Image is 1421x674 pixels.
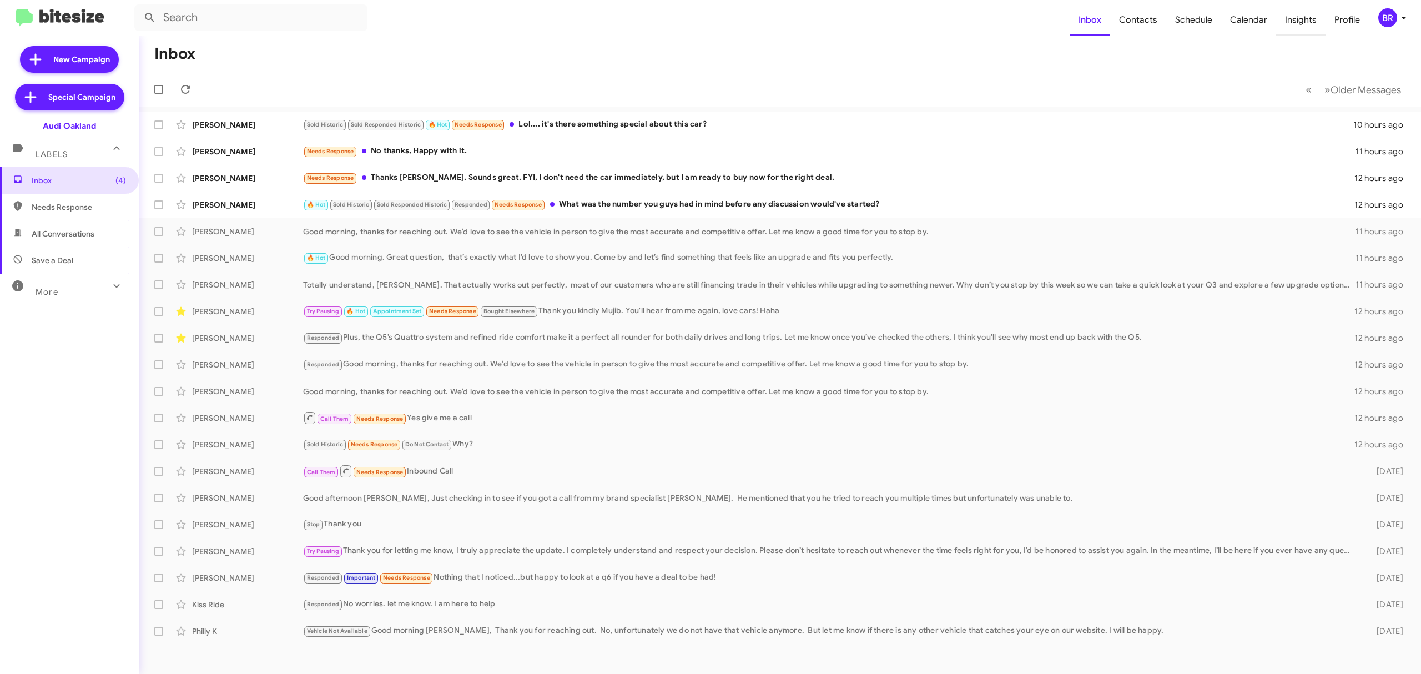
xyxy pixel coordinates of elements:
span: Save a Deal [32,255,73,266]
span: 🔥 Hot [429,121,447,128]
div: Thank you [303,518,1356,531]
div: 10 hours ago [1353,119,1412,130]
div: [DATE] [1356,519,1412,530]
span: » [1324,83,1331,97]
div: [PERSON_NAME] [192,466,303,477]
span: Needs Response [356,469,404,476]
div: [DATE] [1356,572,1412,584]
div: Lol.... it's there something special about this car? [303,118,1353,131]
span: Responded [307,601,340,608]
div: 11 hours ago [1356,226,1412,237]
div: Plus, the Q5’s Quattro system and refined ride comfort make it a perfect all rounder for both dai... [303,331,1354,344]
span: Call Them [307,469,336,476]
span: Do Not Contact [405,441,449,448]
div: Audi Oakland [43,120,96,132]
div: 12 hours ago [1354,333,1412,344]
span: 🔥 Hot [307,201,326,208]
span: Needs Response [356,415,404,422]
div: 12 hours ago [1354,386,1412,397]
span: Bought Elsewhere [483,308,535,315]
a: New Campaign [20,46,119,73]
div: Good morning, thanks for reaching out. We’d love to see the vehicle in person to give the most ac... [303,386,1354,397]
span: 🔥 Hot [346,308,365,315]
div: No thanks, Happy with it. [303,145,1356,158]
div: 12 hours ago [1354,359,1412,370]
div: [PERSON_NAME] [192,519,303,530]
div: Nothing that I noticed...but happy to look at a q6 if you have a deal to be had! [303,571,1356,584]
button: Previous [1299,78,1318,101]
span: Responded [307,334,340,341]
div: No worries. let me know. I am here to help [303,598,1356,611]
span: Needs Response [383,574,430,581]
div: BR [1378,8,1397,27]
div: [PERSON_NAME] [192,119,303,130]
div: [PERSON_NAME] [192,413,303,424]
span: Older Messages [1331,84,1401,96]
span: More [36,287,58,297]
div: [DATE] [1356,626,1412,637]
a: Calendar [1221,4,1276,36]
span: Sold Historic [307,121,344,128]
span: Call Them [320,415,349,422]
span: Needs Response [455,121,502,128]
span: Needs Response [307,148,354,155]
div: [PERSON_NAME] [192,546,303,557]
div: [DATE] [1356,599,1412,610]
span: Needs Response [307,174,354,182]
span: Sold Responded Historic [351,121,421,128]
div: Thank you kindly Mujib. You'll hear from me again, love cars! Haha [303,305,1354,318]
span: Try Pausing [307,547,339,555]
span: Vehicle Not Available [307,627,367,635]
div: [PERSON_NAME] [192,199,303,210]
div: [PERSON_NAME] [192,492,303,504]
span: Try Pausing [307,308,339,315]
span: Sold Historic [333,201,370,208]
span: « [1306,83,1312,97]
div: 11 hours ago [1356,146,1412,157]
span: Important [347,574,376,581]
div: [PERSON_NAME] [192,439,303,450]
div: [PERSON_NAME] [192,253,303,264]
span: Labels [36,149,68,159]
a: Insights [1276,4,1326,36]
span: Needs Response [32,202,126,213]
span: Inbox [32,175,126,186]
div: 11 hours ago [1356,279,1412,290]
a: Profile [1326,4,1369,36]
div: [PERSON_NAME] [192,279,303,290]
div: [PERSON_NAME] [192,333,303,344]
span: Inbox [1070,4,1110,36]
nav: Page navigation example [1299,78,1408,101]
div: What was the number you guys had in mind before any discussion would've started? [303,198,1354,211]
span: Stop [307,521,320,528]
input: Search [134,4,367,31]
span: All Conversations [32,228,94,239]
span: Needs Response [495,201,542,208]
a: Schedule [1166,4,1221,36]
h1: Inbox [154,45,195,63]
span: 🔥 Hot [307,254,326,261]
div: [PERSON_NAME] [192,226,303,237]
span: Needs Response [429,308,476,315]
div: [PERSON_NAME] [192,386,303,397]
div: Yes give me a call [303,411,1354,425]
div: Good morning, thanks for reaching out. We’d love to see the vehicle in person to give the most ac... [303,358,1354,371]
div: Kiss Ride [192,599,303,610]
span: Special Campaign [48,92,115,103]
span: Responded [307,361,340,368]
span: Sold Historic [307,441,344,448]
div: [PERSON_NAME] [192,173,303,184]
span: Appointment Set [373,308,422,315]
span: Responded [307,574,340,581]
div: 12 hours ago [1354,306,1412,317]
a: Special Campaign [15,84,124,110]
div: [PERSON_NAME] [192,359,303,370]
div: [PERSON_NAME] [192,306,303,317]
div: Good morning [PERSON_NAME], Thank you for reaching out. No, unfortunately we do not have that veh... [303,625,1356,637]
a: Contacts [1110,4,1166,36]
button: BR [1369,8,1409,27]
